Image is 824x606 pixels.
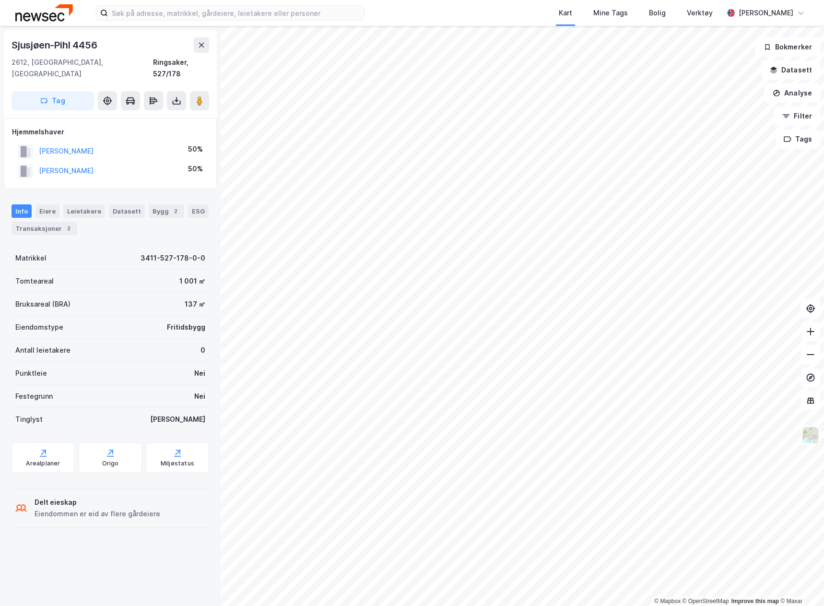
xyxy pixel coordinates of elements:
div: Eiendommen er eid av flere gårdeiere [35,508,160,520]
div: Antall leietakere [15,345,71,356]
div: Eiendomstype [15,321,63,333]
div: Nei [194,368,205,379]
div: Leietakere [63,204,105,218]
div: Ringsaker, 527/178 [153,57,209,80]
div: Kart [559,7,572,19]
iframe: Chat Widget [776,560,824,606]
div: Verktøy [687,7,713,19]
div: Punktleie [15,368,47,379]
div: Fritidsbygg [167,321,205,333]
div: Bygg [149,204,184,218]
button: Tags [776,130,820,149]
div: Transaksjoner [12,222,77,235]
div: Arealplaner [26,460,60,467]
div: Eiere [35,204,59,218]
div: ESG [188,204,209,218]
div: 50% [188,163,203,175]
div: Hjemmelshaver [12,126,209,138]
div: 0 [200,345,205,356]
div: 2612, [GEOGRAPHIC_DATA], [GEOGRAPHIC_DATA] [12,57,153,80]
div: Info [12,204,32,218]
div: Miljøstatus [161,460,194,467]
a: OpenStreetMap [683,598,729,605]
div: 3411-527-178-0-0 [141,252,205,264]
div: 2 [171,206,180,216]
div: Bolig [649,7,666,19]
div: 137 ㎡ [185,298,205,310]
a: Mapbox [654,598,681,605]
div: Origo [102,460,119,467]
img: Z [801,426,820,444]
button: Analyse [765,83,820,103]
div: Tinglyst [15,414,43,425]
button: Bokmerker [755,37,820,57]
div: Bruksareal (BRA) [15,298,71,310]
div: Mine Tags [593,7,628,19]
div: Matrikkel [15,252,47,264]
div: Tomteareal [15,275,54,287]
div: 2 [64,224,73,233]
input: Søk på adresse, matrikkel, gårdeiere, leietakere eller personer [108,6,364,20]
button: Filter [774,107,820,126]
div: Datasett [109,204,145,218]
a: Improve this map [731,598,779,605]
div: Sjusjøen-Pihl 4456 [12,37,99,53]
img: newsec-logo.f6e21ccffca1b3a03d2d.png [15,4,73,21]
div: Festegrunn [15,391,53,402]
div: 50% [188,143,203,155]
div: Nei [194,391,205,402]
div: Delt eieskap [35,497,160,508]
button: Tag [12,91,94,110]
div: 1 001 ㎡ [179,275,205,287]
button: Datasett [762,60,820,80]
div: [PERSON_NAME] [150,414,205,425]
div: [PERSON_NAME] [739,7,793,19]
